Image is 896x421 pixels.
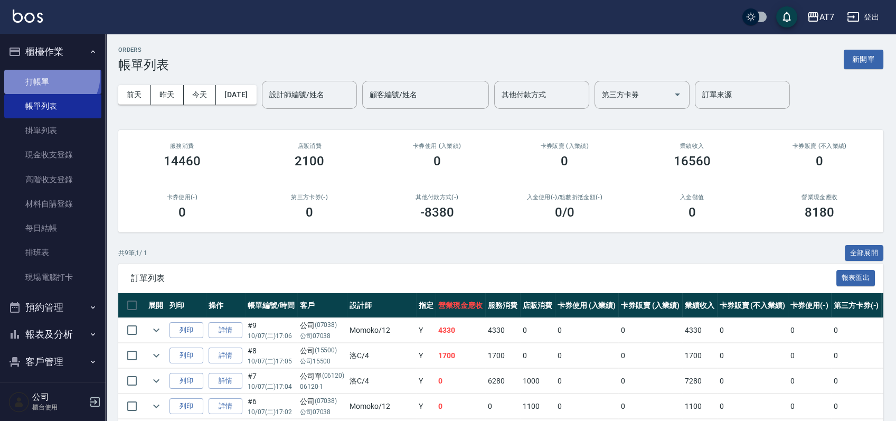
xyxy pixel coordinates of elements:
[788,343,831,368] td: 0
[819,11,834,24] div: AT7
[245,369,297,394] td: #7
[4,94,101,118] a: 帳單列表
[520,318,555,343] td: 0
[300,320,345,331] div: 公司
[259,194,361,201] h2: 第三方卡券(-)
[520,293,555,318] th: 店販消費
[436,343,485,368] td: 1700
[169,398,203,415] button: 列印
[618,369,682,394] td: 0
[300,382,345,391] p: 06120-1
[32,403,86,412] p: 櫃台使用
[169,322,203,339] button: 列印
[436,394,485,419] td: 0
[300,407,345,417] p: 公司07038
[831,394,882,419] td: 0
[436,369,485,394] td: 0
[436,293,485,318] th: 營業現金應收
[788,394,831,419] td: 0
[178,205,186,220] h3: 0
[248,382,295,391] p: 10/07 (二) 17:04
[164,154,201,169] h3: 14460
[131,143,233,149] h3: 服務消費
[4,240,101,265] a: 排班表
[209,322,242,339] a: 詳情
[682,369,717,394] td: 7280
[347,343,416,368] td: 洛C /4
[209,348,242,364] a: 詳情
[248,357,295,366] p: 10/07 (二) 17:05
[4,118,101,143] a: 掛單列表
[209,398,242,415] a: 詳情
[4,216,101,240] a: 每日結帳
[300,357,345,366] p: 公司15500
[816,154,823,169] h3: 0
[148,322,164,338] button: expand row
[4,321,101,348] button: 報表及分析
[618,318,682,343] td: 0
[485,318,520,343] td: 4330
[4,167,101,192] a: 高階收支登錄
[844,54,883,64] a: 新開單
[485,394,520,419] td: 0
[776,6,797,27] button: save
[300,396,345,407] div: 公司
[167,293,206,318] th: 列印
[386,194,488,201] h2: 其他付款方式(-)
[131,273,836,284] span: 訂單列表
[315,320,337,331] p: (07038)
[4,375,101,403] button: 員工及薪資
[13,10,43,23] img: Logo
[118,248,147,258] p: 共 9 筆, 1 / 1
[184,85,216,105] button: 今天
[803,6,838,28] button: AT7
[295,154,324,169] h3: 2100
[669,86,686,103] button: Open
[788,318,831,343] td: 0
[717,394,788,419] td: 0
[831,343,882,368] td: 0
[32,392,86,403] h5: 公司
[682,293,717,318] th: 業績收入
[118,46,169,53] h2: ORDERS
[300,331,345,341] p: 公司07038
[555,394,619,419] td: 0
[485,343,520,368] td: 1700
[520,394,555,419] td: 1100
[4,143,101,167] a: 現金收支登錄
[347,394,416,419] td: Momoko /12
[148,398,164,414] button: expand row
[561,154,568,169] h3: 0
[436,318,485,343] td: 4330
[682,343,717,368] td: 1700
[206,293,245,318] th: 操作
[347,293,416,318] th: 設計師
[682,394,717,419] td: 1100
[717,318,788,343] td: 0
[769,143,871,149] h2: 卡券販賣 (不入業績)
[717,369,788,394] td: 0
[836,273,875,283] a: 報表匯出
[416,318,436,343] td: Y
[514,194,616,201] h2: 入金使用(-) /點數折抵金額(-)
[8,391,30,413] img: Person
[618,343,682,368] td: 0
[641,194,743,201] h2: 入金儲值
[618,293,682,318] th: 卡券販賣 (入業績)
[674,154,711,169] h3: 16560
[485,293,520,318] th: 服務消費
[4,265,101,289] a: 現場電腦打卡
[386,143,488,149] h2: 卡券使用 (入業績)
[831,293,882,318] th: 第三方卡券(-)
[836,270,875,286] button: 報表匯出
[300,345,345,357] div: 公司
[831,318,882,343] td: 0
[416,394,436,419] td: Y
[151,85,184,105] button: 昨天
[245,343,297,368] td: #8
[245,394,297,419] td: #6
[416,343,436,368] td: Y
[259,143,361,149] h2: 店販消費
[248,407,295,417] p: 10/07 (二) 17:02
[245,293,297,318] th: 帳單編號/時間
